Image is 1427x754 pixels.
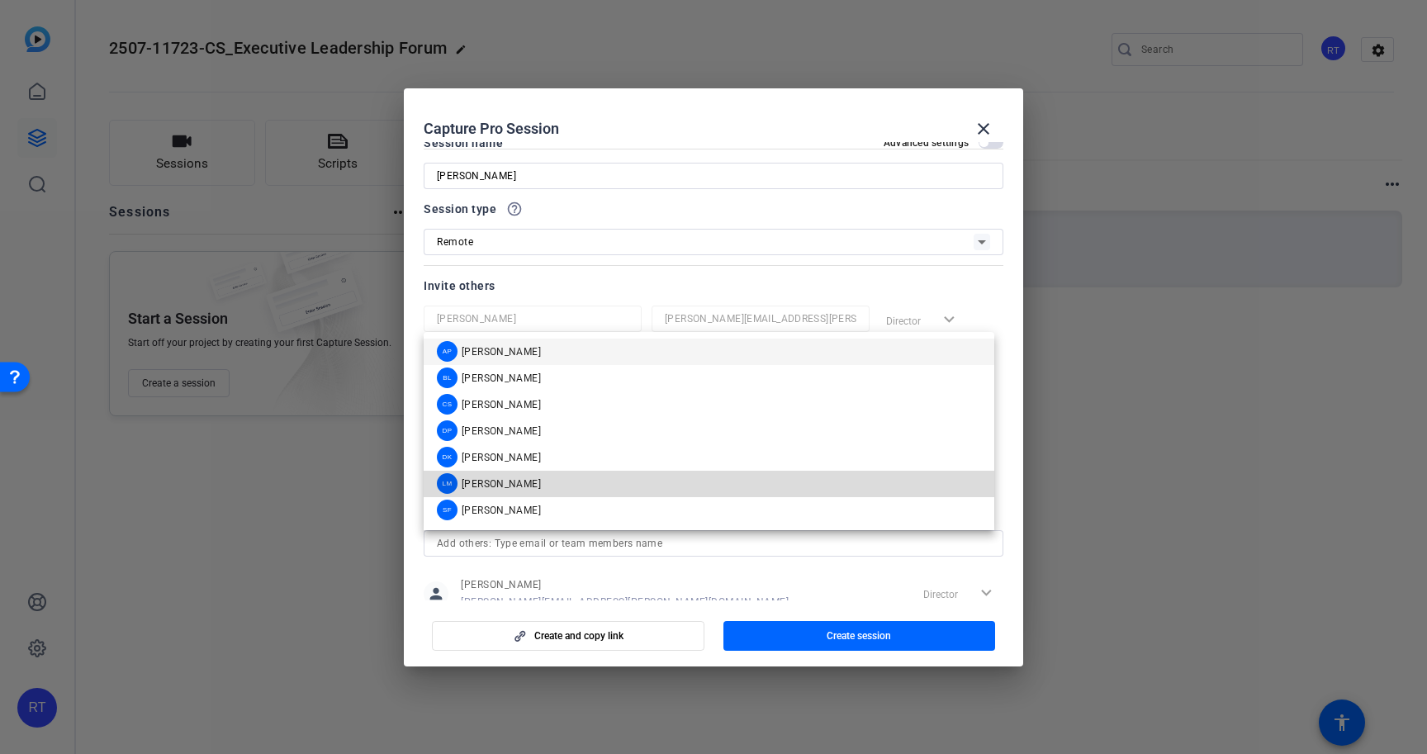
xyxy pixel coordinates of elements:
div: LM [437,473,457,494]
mat-icon: close [974,119,993,139]
span: [PERSON_NAME] [462,451,541,464]
div: SF [437,500,457,520]
div: Capture Pro Session [424,109,1003,149]
input: Name... [437,309,628,329]
span: Session type [424,199,496,219]
span: [PERSON_NAME][EMAIL_ADDRESS][PERSON_NAME][DOMAIN_NAME] [461,595,789,609]
span: [PERSON_NAME] [462,424,541,438]
button: Create session [723,621,996,651]
span: [PERSON_NAME] [462,372,541,385]
span: [PERSON_NAME] [462,345,541,358]
div: AP [437,341,457,362]
span: [PERSON_NAME] [462,477,541,491]
button: Create and copy link [432,621,704,651]
div: Invite others [424,276,1003,296]
div: BL [437,368,457,388]
div: Session name [424,133,503,153]
input: Email... [665,309,856,329]
span: Remote [437,236,473,248]
div: DP [437,420,457,441]
div: DK [437,447,457,467]
span: [PERSON_NAME] [461,578,789,591]
mat-icon: help_outline [506,201,523,217]
span: Create session [827,629,891,643]
mat-icon: person [424,581,448,606]
h2: Advanced settings [884,136,969,149]
span: [PERSON_NAME] [462,504,541,517]
input: Enter Session Name [437,166,990,186]
div: CS [437,394,457,415]
span: [PERSON_NAME] [462,398,541,411]
input: Add others: Type email or team members name [437,533,990,553]
span: Create and copy link [534,629,623,643]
